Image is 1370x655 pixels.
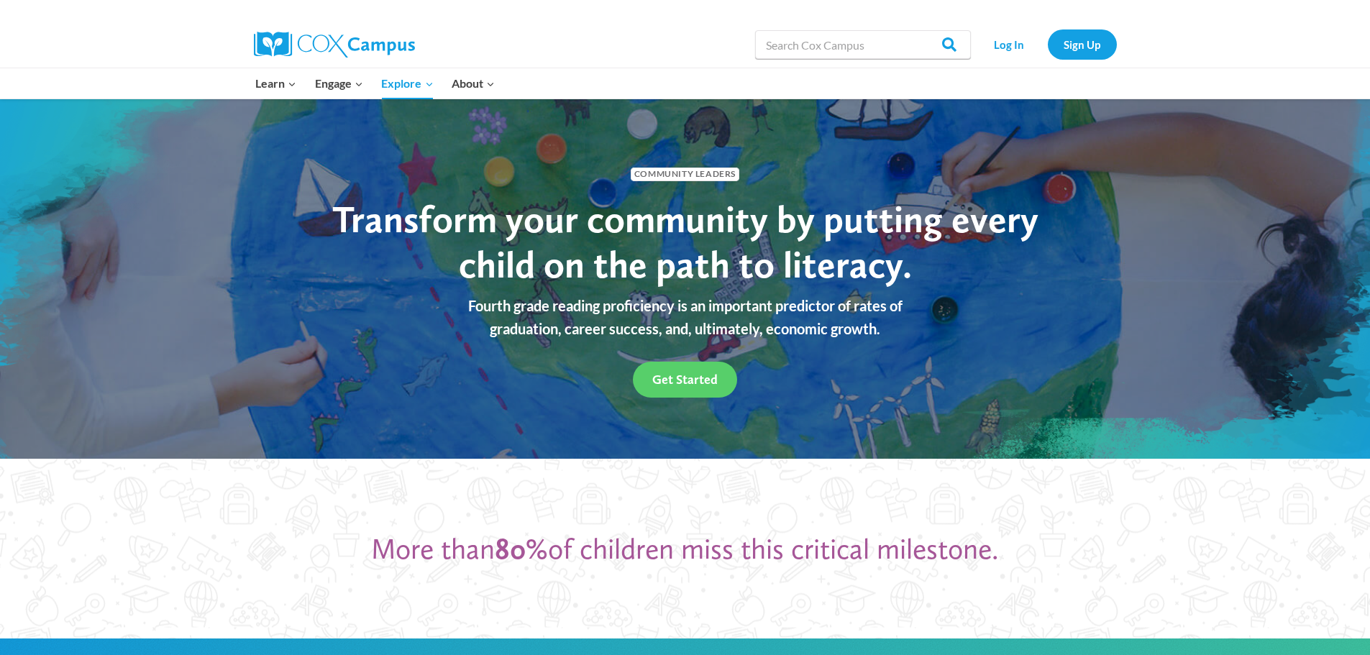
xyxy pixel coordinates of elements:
span: Transform your community by putting every child on the path to literacy. [332,196,1038,286]
span: About [452,74,495,93]
img: Cox Campus [254,32,415,58]
span: Learn [255,74,296,93]
a: Get Started [633,362,737,397]
span: Community Leaders [631,168,739,181]
span: Get Started [652,372,718,387]
span: Explore [381,74,433,93]
a: Sign Up [1048,29,1117,59]
span: Engage [315,74,363,93]
input: Search Cox Campus [755,30,971,59]
p: More than of children miss this critical milestone. [250,531,1120,566]
p: Fourth grade reading proficiency is an important predictor of rates of graduation, career success... [314,294,1056,340]
strong: 80% [495,531,548,566]
nav: Primary Navigation [247,68,504,99]
a: Log In [978,29,1041,59]
nav: Secondary Navigation [978,29,1117,59]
